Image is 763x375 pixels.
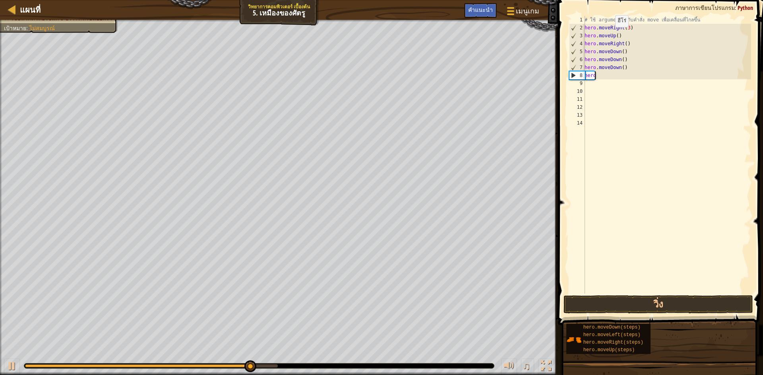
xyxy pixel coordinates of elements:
[569,16,585,24] div: 1
[569,48,585,56] div: 5
[569,79,585,87] div: 9
[538,359,554,375] button: สลับเป็นเต็มจอ
[569,71,585,79] div: 8
[569,24,585,32] div: 2
[583,325,641,330] span: hero.moveDown(steps)
[26,25,29,31] span: :
[29,25,55,31] span: ไม่สมบูรณ์
[516,6,539,16] span: เมนูเกม
[16,4,41,15] a: แผนที่
[569,56,585,63] div: 6
[4,359,20,375] button: Ctrl + P: Play
[569,32,585,40] div: 3
[521,359,534,375] button: ♫
[564,295,753,313] button: วิ่ง
[738,4,753,12] span: Python
[501,3,544,22] button: เมนูเกม
[566,332,581,347] img: portrait.png
[735,4,738,12] span: :
[583,340,643,345] span: hero.moveRight(steps)
[523,360,531,372] span: ♫
[4,25,26,31] span: เป้าหมาย
[501,359,517,375] button: ปรับระดับเสียง
[569,95,585,103] div: 11
[618,18,626,24] code: ฮีโร่
[20,4,41,15] span: แผนที่
[569,63,585,71] div: 7
[675,4,735,12] span: ภาษาการเขียนโปรแกรม
[569,103,585,111] div: 12
[569,111,585,119] div: 13
[583,347,635,353] span: hero.moveUp(steps)
[468,6,493,13] span: คำแนะนำ
[569,119,585,127] div: 14
[569,40,585,48] div: 4
[583,332,641,338] span: hero.moveLeft(steps)
[569,87,585,95] div: 10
